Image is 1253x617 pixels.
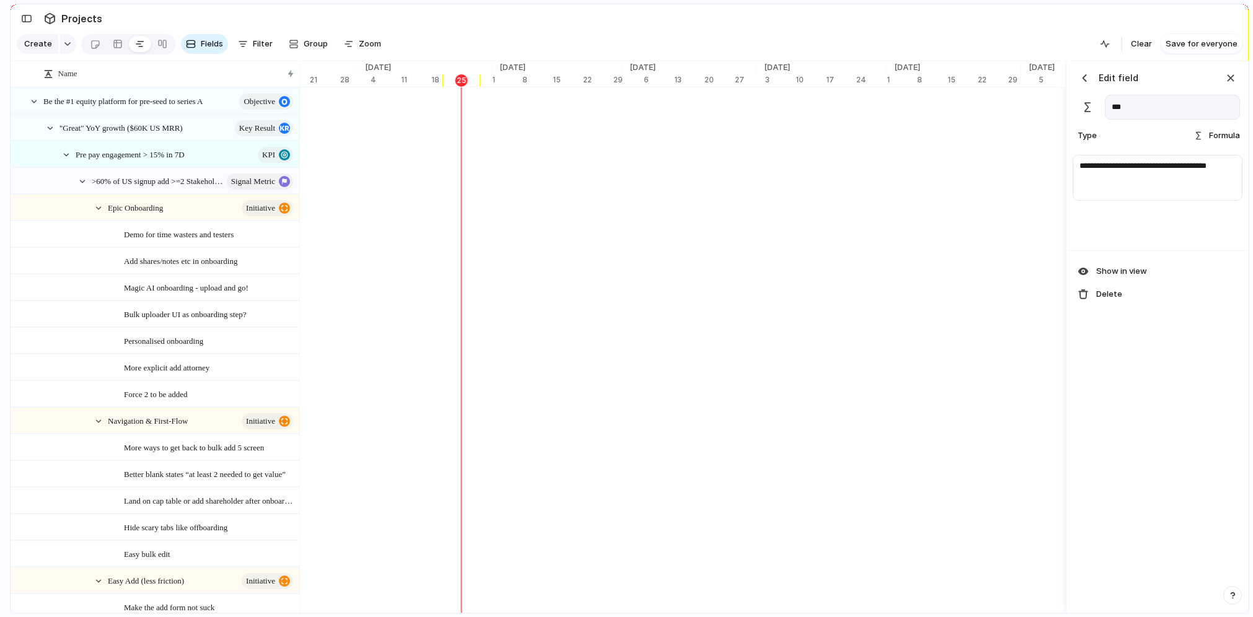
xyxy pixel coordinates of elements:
span: Formula [1209,129,1240,142]
span: Signal Metric [231,173,275,190]
button: Zoom [339,34,386,54]
span: Force 2 to be added [124,387,188,401]
button: initiative [242,413,293,429]
div: 29 [613,74,623,85]
span: Save for everyone [1166,38,1238,50]
span: [DATE] [887,61,928,74]
div: 11 [401,74,431,85]
span: "Great" YoY growth ($60K US MRR) [59,120,183,134]
span: Bulk uploader UI as onboarding step? [124,307,246,321]
span: Delete [1096,288,1122,300]
button: initiative [242,573,293,589]
div: 24 [856,74,887,85]
span: KPI [262,146,275,164]
div: 15 [553,74,583,85]
div: 20 [705,74,735,85]
span: More ways to get back to bulk add 5 screen [124,440,264,454]
button: Create [17,34,58,54]
div: 1 [492,74,522,85]
span: objective [244,93,275,110]
span: initiative [246,413,275,430]
div: 22 [978,74,1008,85]
span: [DATE] [757,61,798,74]
span: Filter [253,38,273,50]
div: 27 [735,74,757,85]
div: 8 [917,74,947,85]
button: Show in view [1073,261,1245,282]
span: [DATE] [622,61,663,74]
button: KPI [258,147,293,163]
span: [DATE] [358,61,398,74]
button: Fields [181,34,228,54]
div: 25 [455,74,468,87]
span: Land on cap table or add shareholder after onboarding [124,493,295,507]
button: Delete [1073,284,1245,305]
span: Fields [201,38,223,50]
div: 10 [796,74,826,85]
button: initiative [242,200,293,216]
span: Personalised onboarding [124,333,203,348]
span: initiative [246,572,275,590]
div: 22 [583,74,613,85]
button: key result [235,120,293,136]
button: Group [283,34,334,54]
span: Easy bulk edit [124,546,170,561]
span: Projects [59,7,105,30]
span: initiative [246,199,275,217]
span: Group [304,38,328,50]
span: Epic Onboarding [108,200,163,214]
div: 5 [1039,74,1069,85]
button: objective [239,94,293,110]
span: Show in view [1096,265,1147,278]
div: 1 [887,74,917,85]
span: [DATE] [492,61,533,74]
span: Clear [1131,38,1152,50]
span: Demo for time wasters and testers [124,227,234,241]
button: Signal Metric [227,173,293,190]
div: 13 [674,74,705,85]
button: Clear [1126,34,1157,54]
span: [DATE] [1021,61,1062,74]
div: 28 [340,74,358,85]
span: Be the #1 equity platform for pre-seed to series A [43,94,203,108]
div: 17 [826,74,856,85]
button: Filter [233,34,278,54]
span: Better blank states “at least 2 needed to get value” [124,466,286,481]
span: Easy Add (less friction) [108,573,184,587]
span: Type [1075,129,1102,142]
span: Hide scary tabs like offboarding [124,520,227,534]
div: 18 [431,74,462,85]
span: Zoom [359,38,381,50]
span: Magic AI onboarding - upload and go! [124,280,248,294]
div: 21 [310,74,340,85]
span: Make the add form not suck [124,600,214,614]
span: Add shares/notes etc in onboarding [124,253,237,268]
div: 8 [522,74,553,85]
button: Save for everyone [1161,34,1242,54]
div: 4 [371,74,401,85]
div: 3 [765,74,796,85]
span: key result [239,120,275,137]
span: >60% of US signup add >=2 Stakeholders in 24 hours [92,173,223,188]
h3: Edit field [1099,71,1138,84]
span: More explicit add attorney [124,360,209,374]
span: Navigation & First-Flow [108,413,188,427]
span: Create [24,38,52,50]
div: 29 [1008,74,1021,85]
div: 15 [947,74,978,85]
div: 6 [644,74,674,85]
span: Pre pay engagement > 15% in 7D [76,147,185,161]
